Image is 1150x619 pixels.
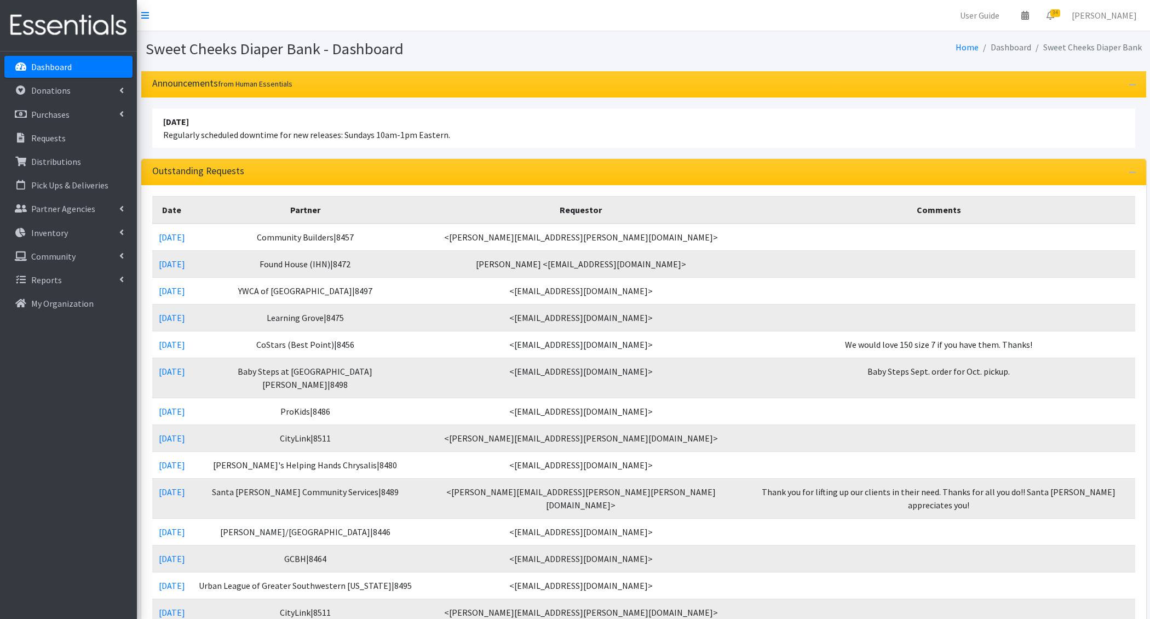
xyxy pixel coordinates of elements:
p: Pick Ups & Deliveries [31,180,108,191]
a: [DATE] [159,607,185,618]
li: Dashboard [979,39,1031,55]
li: Sweet Cheeks Diaper Bank [1031,39,1142,55]
p: Community [31,251,76,262]
strong: [DATE] [163,116,189,127]
th: Requestor [419,196,743,223]
a: [DATE] [159,366,185,377]
a: Reports [4,269,133,291]
h3: Outstanding Requests [152,165,244,177]
h1: Sweet Cheeks Diaper Bank - Dashboard [146,39,640,59]
li: Regularly scheduled downtime for new releases: Sundays 10am-1pm Eastern. [152,108,1135,148]
td: CityLink|8511 [192,425,419,451]
p: Distributions [31,156,81,167]
a: Community [4,245,133,267]
img: HumanEssentials [4,7,133,44]
td: Found House (IHN)|8472 [192,250,419,277]
td: [PERSON_NAME]'s Helping Hands Chrysalis|8480 [192,451,419,478]
a: [DATE] [159,553,185,564]
a: [DATE] [159,460,185,471]
p: Reports [31,274,62,285]
p: Inventory [31,227,68,238]
a: User Guide [951,4,1008,26]
a: [DATE] [159,259,185,270]
td: Community Builders|8457 [192,223,419,251]
a: Dashboard [4,56,133,78]
p: Requests [31,133,66,144]
a: [DATE] [159,486,185,497]
td: <[EMAIL_ADDRESS][DOMAIN_NAME]> [419,398,743,425]
td: [PERSON_NAME]/[GEOGRAPHIC_DATA]|8446 [192,518,419,545]
a: Requests [4,127,133,149]
a: Donations [4,79,133,101]
a: Home [956,42,979,53]
td: <[EMAIL_ADDRESS][DOMAIN_NAME]> [419,572,743,599]
td: GCBH|8464 [192,545,419,572]
th: Comments [743,196,1135,223]
a: Partner Agencies [4,198,133,220]
td: <[EMAIL_ADDRESS][DOMAIN_NAME]> [419,304,743,331]
a: Pick Ups & Deliveries [4,174,133,196]
td: Urban League of Greater Southwestern [US_STATE]|8495 [192,572,419,599]
td: Thank you for lifting up our clients in their need. Thanks for all you do!! Santa [PERSON_NAME] a... [743,478,1135,518]
td: <[EMAIL_ADDRESS][DOMAIN_NAME]> [419,451,743,478]
td: <[PERSON_NAME][EMAIL_ADDRESS][PERSON_NAME][DOMAIN_NAME]> [419,425,743,451]
small: from Human Essentials [218,79,292,89]
td: YWCA of [GEOGRAPHIC_DATA]|8497 [192,277,419,304]
a: [DATE] [159,339,185,350]
td: <[EMAIL_ADDRESS][DOMAIN_NAME]> [419,545,743,572]
a: My Organization [4,293,133,314]
th: Date [152,196,192,223]
td: <[EMAIL_ADDRESS][DOMAIN_NAME]> [419,518,743,545]
a: [DATE] [159,312,185,323]
th: Partner [192,196,419,223]
td: CoStars (Best Point)|8456 [192,331,419,358]
td: We would love 150 size 7 if you have them. Thanks! [743,331,1135,358]
p: Purchases [31,109,70,120]
span: 34 [1050,9,1060,17]
td: Baby Steps Sept. order for Oct. pickup. [743,358,1135,398]
a: [DATE] [159,232,185,243]
a: [DATE] [159,580,185,591]
td: <[EMAIL_ADDRESS][DOMAIN_NAME]> [419,331,743,358]
p: Dashboard [31,61,72,72]
a: [DATE] [159,433,185,444]
a: [DATE] [159,526,185,537]
p: Partner Agencies [31,203,95,214]
td: <[EMAIL_ADDRESS][DOMAIN_NAME]> [419,358,743,398]
a: Inventory [4,222,133,244]
a: Distributions [4,151,133,173]
p: Donations [31,85,71,96]
td: ProKids|8486 [192,398,419,425]
td: <[PERSON_NAME][EMAIL_ADDRESS][PERSON_NAME][PERSON_NAME][DOMAIN_NAME]> [419,478,743,518]
td: Baby Steps at [GEOGRAPHIC_DATA][PERSON_NAME]|8498 [192,358,419,398]
a: [PERSON_NAME] [1063,4,1146,26]
td: Santa [PERSON_NAME] Community Services|8489 [192,478,419,518]
td: <[PERSON_NAME][EMAIL_ADDRESS][PERSON_NAME][DOMAIN_NAME]> [419,223,743,251]
a: [DATE] [159,406,185,417]
td: Learning Grove|8475 [192,304,419,331]
p: My Organization [31,298,94,309]
a: 34 [1038,4,1063,26]
td: <[EMAIL_ADDRESS][DOMAIN_NAME]> [419,277,743,304]
td: [PERSON_NAME] <[EMAIL_ADDRESS][DOMAIN_NAME]> [419,250,743,277]
h3: Announcements [152,78,292,89]
a: [DATE] [159,285,185,296]
a: Purchases [4,104,133,125]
